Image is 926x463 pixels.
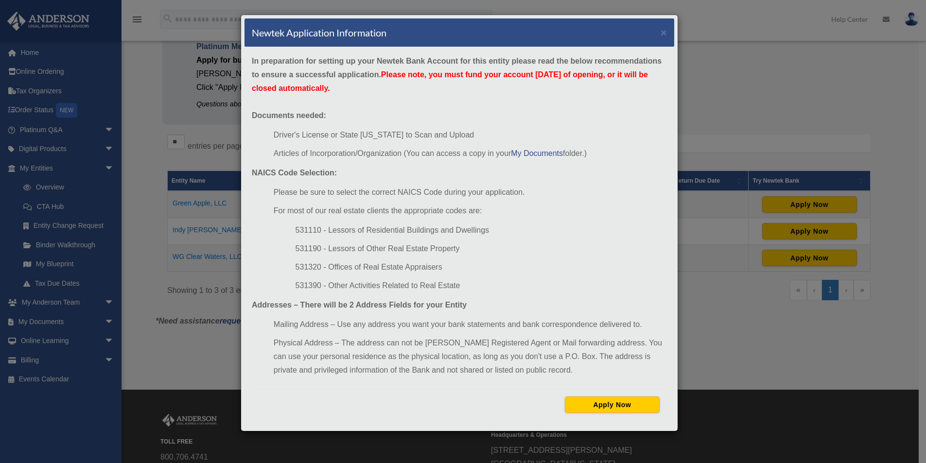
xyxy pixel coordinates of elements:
[274,204,667,218] li: For most of our real estate clients the appropriate codes are:
[274,147,667,160] li: Articles of Incorporation/Organization (You can access a copy in your folder.)
[296,223,667,237] li: 531110 - Lessors of Residential Buildings and Dwellings
[274,336,667,377] li: Physical Address – The address can not be [PERSON_NAME] Registered Agent or Mail forwarding addre...
[511,149,563,157] a: My Documents
[274,186,667,199] li: Please be sure to select the correct NAICS Code during your application.
[565,396,660,413] button: Apply Now
[252,70,648,92] span: Please note, you must fund your account [DATE] of opening, or it will be closed automatically.
[252,111,326,120] strong: Documents needed:
[296,260,667,274] li: 531320 - Offices of Real Estate Appraisers
[252,169,337,177] strong: NAICS Code Selection:
[661,27,667,37] button: ×
[252,301,467,309] strong: Addresses – There will be 2 Address Fields for your Entity
[274,318,667,331] li: Mailing Address – Use any address you want your bank statements and bank correspondence delivered...
[252,57,662,92] strong: In preparation for setting up your Newtek Bank Account for this entity please read the below reco...
[252,26,386,39] h4: Newtek Application Information
[296,279,667,292] li: 531390 - Other Activities Related to Real Estate
[296,242,667,256] li: 531190 - Lessors of Other Real Estate Property
[274,128,667,142] li: Driver's License or State [US_STATE] to Scan and Upload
